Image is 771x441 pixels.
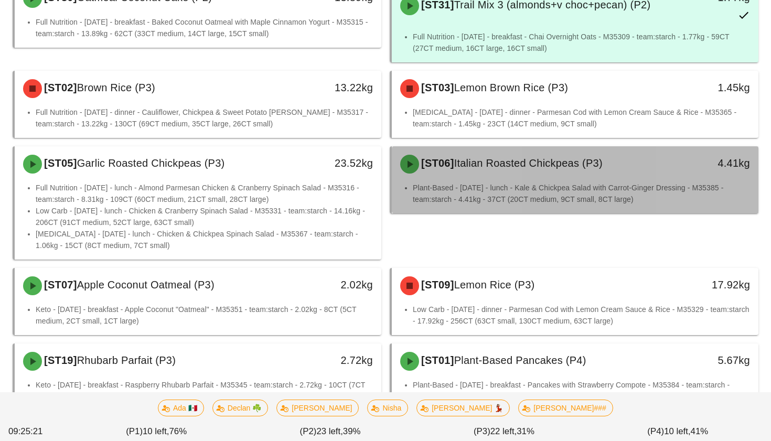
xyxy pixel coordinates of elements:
span: [PERSON_NAME] [283,400,352,416]
div: 09:25:21 [6,423,70,440]
span: Declan ☘️ [219,400,261,416]
span: [ST07] [42,279,77,291]
div: 13.22kg [295,79,373,96]
span: Lemon Rice (P3) [454,279,535,291]
span: [PERSON_NAME] 💃🏽 [423,400,503,416]
span: 23 left, [316,426,342,436]
li: Keto - [DATE] - breakfast - Apple Coconut "Oatmeal" - M35351 - team:starch - 2.02kg - 8CT (5CT me... [36,304,373,327]
span: Nisha [374,400,402,416]
span: Lemon Brown Rice (P3) [454,82,569,93]
span: 10 left, [143,426,169,436]
span: [ST01] [419,354,454,366]
div: (P2) 39% [243,423,417,440]
span: Italian Roasted Chickpeas (P3) [454,157,603,169]
div: 2.02kg [295,276,373,293]
li: Full Nutrition - [DATE] - lunch - Almond Parmesan Chicken & Cranberry Spinach Salad - M35316 - te... [36,182,373,205]
div: 4.41kg [672,155,750,171]
span: [ST03] [419,82,454,93]
div: (P1) 76% [70,423,243,440]
span: [ST05] [42,157,77,169]
span: Ada 🇲🇽 [165,400,197,416]
div: 1.45kg [672,79,750,96]
span: Plant-Based Pancakes (P4) [454,354,586,366]
div: (P4) 41% [591,423,765,440]
span: [ST09] [419,279,454,291]
li: Low Carb - [DATE] - dinner - Parmesan Cod with Lemon Cream Sauce & Rice - M35329 - team:starch - ... [413,304,750,327]
li: [MEDICAL_DATA] - [DATE] - dinner - Parmesan Cod with Lemon Cream Sauce & Rice - M35365 - team:sta... [413,106,750,130]
span: 10 left, [664,426,690,436]
span: [ST19] [42,354,77,366]
span: [PERSON_NAME]### [525,400,606,416]
li: Full Nutrition - [DATE] - breakfast - Baked Coconut Oatmeal with Maple Cinnamon Yogurt - M35315 -... [36,16,373,39]
span: Apple Coconut Oatmeal (P3) [77,279,215,291]
div: 2.72kg [295,352,373,369]
li: Plant-Based - [DATE] - lunch - Kale & Chickpea Salad with Carrot-Ginger Dressing - M35385 - team:... [413,182,750,205]
li: Plant-Based - [DATE] - breakfast - Pancakes with Strawberry Compote - M35384 - team:starch - 5.67... [413,379,750,402]
li: Full Nutrition - [DATE] - dinner - Cauliflower, Chickpea & Sweet Potato [PERSON_NAME] - M35317 - ... [36,106,373,130]
span: [ST06] [419,157,454,169]
li: Full Nutrition - [DATE] - breakfast - Chai Overnight Oats - M35309 - team:starch - 1.77kg - 59CT ... [413,31,750,54]
li: [MEDICAL_DATA] - [DATE] - lunch - Chicken & Chickpea Spinach Salad - M35367 - team:starch - 1.06k... [36,228,373,251]
li: Low Carb - [DATE] - lunch - Chicken & Cranberry Spinach Salad - M35331 - team:starch - 14.16kg - ... [36,205,373,228]
span: [ST02] [42,82,77,93]
div: 5.67kg [672,352,750,369]
span: Brown Rice (P3) [77,82,155,93]
span: Rhubarb Parfait (P3) [77,354,176,366]
div: 23.52kg [295,155,373,171]
div: 17.92kg [672,276,750,293]
div: (P3) 31% [417,423,591,440]
span: 22 left, [490,426,517,436]
li: Keto - [DATE] - breakfast - Raspberry Rhubarb Parfait - M35345 - team:starch - 2.72kg - 10CT (7CT... [36,379,373,402]
span: Garlic Roasted Chickpeas (P3) [77,157,225,169]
